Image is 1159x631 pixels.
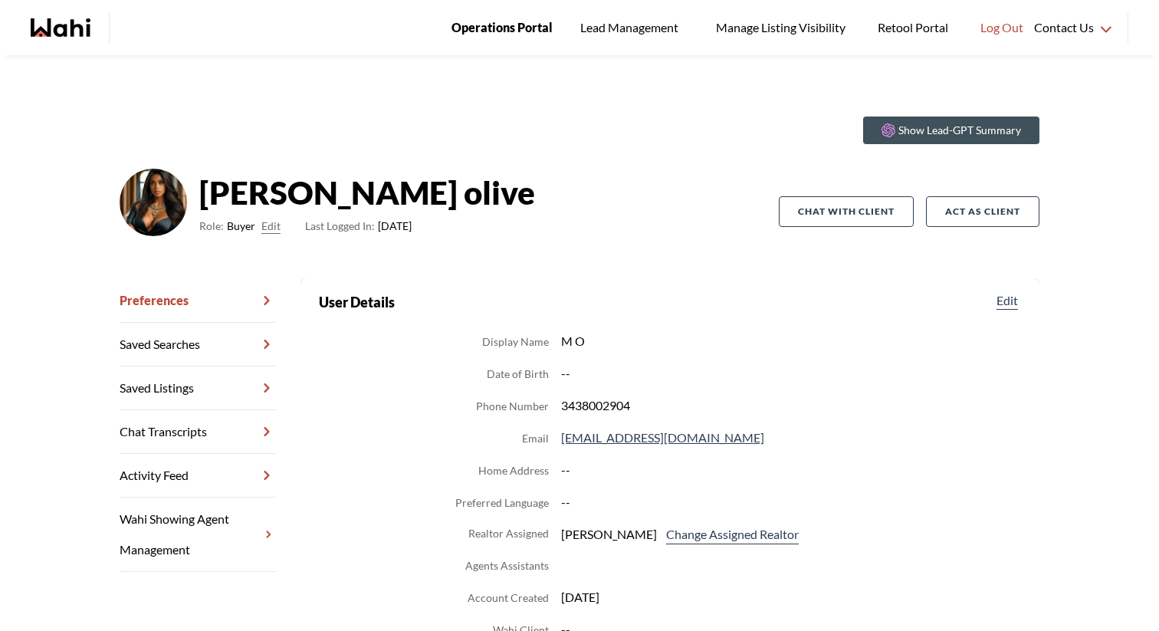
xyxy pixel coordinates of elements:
[561,587,1021,607] dd: [DATE]
[561,524,657,544] span: [PERSON_NAME]
[305,217,412,235] span: [DATE]
[455,494,549,512] dt: Preferred Language
[199,217,224,235] span: Role:
[120,410,276,454] a: Chat Transcripts
[120,279,276,323] a: Preferences
[120,169,187,236] img: ACg8ocJXvFf8msVeYN6jV3Bs7lZ7gk25K3X5R0Prv41DB_TlTMiJ5TM4cQ=s96-c
[319,291,395,313] h2: User Details
[451,18,553,38] span: Operations Portal
[31,18,90,37] a: Wahi homepage
[465,557,549,575] dt: Agents Assistants
[898,123,1021,138] p: Show Lead-GPT Summary
[227,217,255,235] span: Buyer
[120,323,276,366] a: Saved Searches
[522,429,549,448] dt: Email
[663,524,802,544] button: Change Assigned Realtor
[993,291,1021,310] button: Edit
[305,219,375,232] span: Last Logged In:
[561,363,1021,383] dd: --
[980,18,1023,38] span: Log Out
[468,524,549,544] dt: Realtor Assigned
[487,365,549,383] dt: Date of Birth
[476,397,549,416] dt: Phone Number
[561,396,1021,416] dd: 3438002904
[478,462,549,480] dt: Home Address
[482,333,549,351] dt: Display Name
[926,196,1039,227] button: Act as Client
[561,331,1021,351] dd: M O
[863,117,1039,144] button: Show Lead-GPT Summary
[120,366,276,410] a: Saved Listings
[878,18,953,38] span: Retool Portal
[779,196,914,227] button: Chat with client
[580,18,684,38] span: Lead Management
[120,454,276,498] a: Activity Feed
[199,169,535,215] strong: [PERSON_NAME] olive
[120,498,276,572] a: Wahi Showing Agent Management
[561,428,1021,448] dd: [EMAIL_ADDRESS][DOMAIN_NAME]
[468,589,549,607] dt: Account Created
[711,18,850,38] span: Manage Listing Visibility
[561,492,1021,512] dd: --
[561,460,1021,480] dd: --
[261,217,281,235] button: Edit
